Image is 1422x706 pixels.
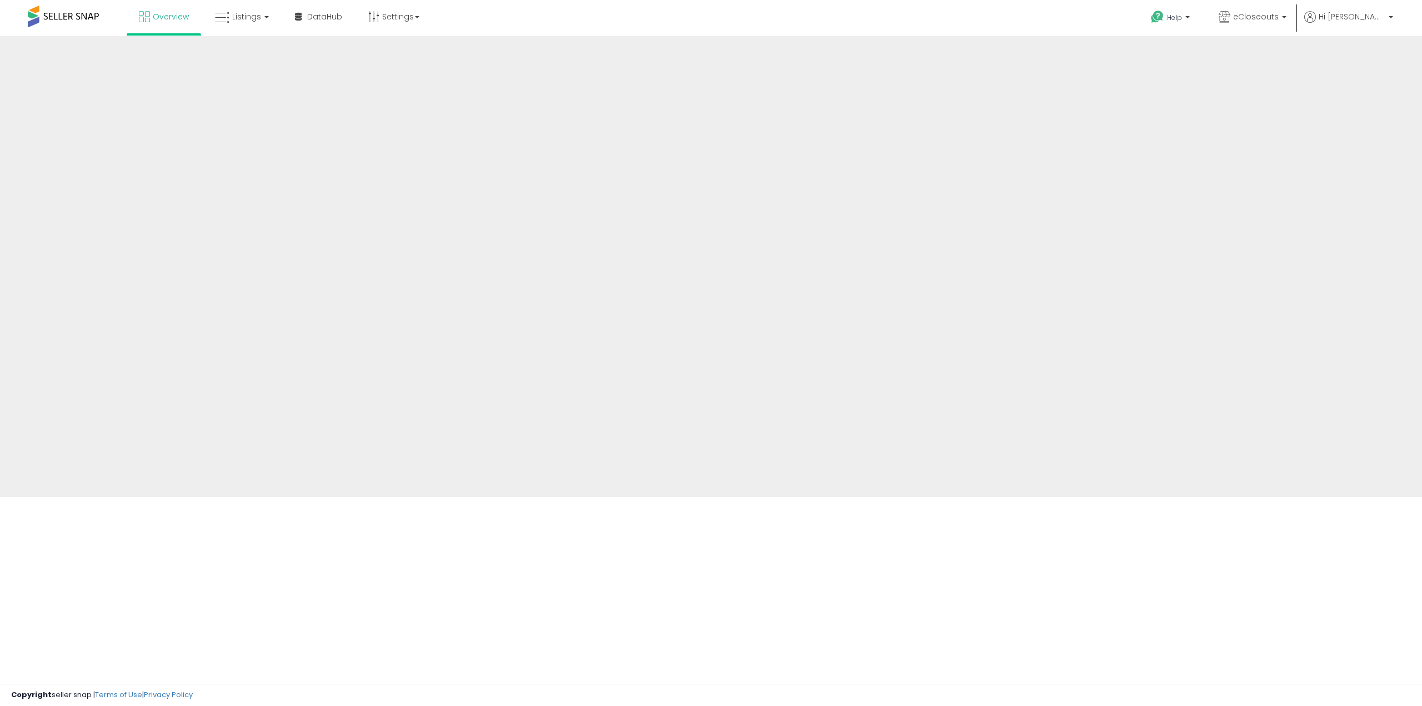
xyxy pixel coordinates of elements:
span: Help [1167,13,1182,22]
span: eCloseouts [1233,11,1279,22]
i: Get Help [1150,10,1164,24]
a: Hi [PERSON_NAME] [1304,11,1393,36]
span: Listings [232,11,261,22]
span: DataHub [307,11,342,22]
a: Help [1142,2,1201,36]
span: Hi [PERSON_NAME] [1319,11,1385,22]
span: Overview [153,11,189,22]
